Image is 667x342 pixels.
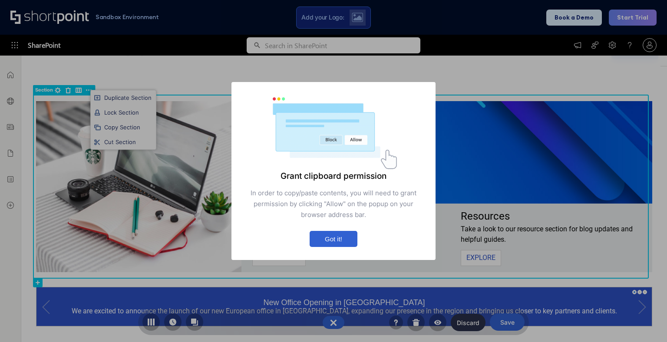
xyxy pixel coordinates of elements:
[249,171,418,181] h4: Grant clipboard permission
[624,300,667,342] iframe: Chat Widget
[249,187,418,220] p: In order to copy/paste contents, you will need to grant permission by clicking "Allow" on the pop...
[310,231,357,247] button: Got it!
[268,95,399,171] img: default.c5d6509ed8fb5ff053c6.gif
